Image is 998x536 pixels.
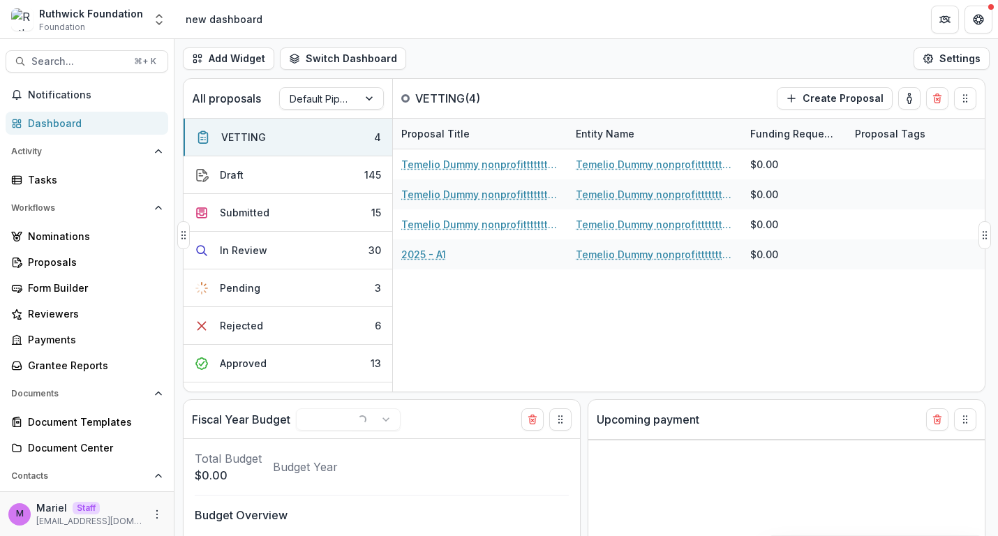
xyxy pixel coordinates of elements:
[28,332,157,347] div: Payments
[11,471,149,481] span: Contacts
[195,507,569,523] p: Budget Overview
[567,119,742,149] div: Entity Name
[6,328,168,351] a: Payments
[742,119,847,149] div: Funding Requested
[750,157,778,172] div: $0.00
[6,50,168,73] button: Search...
[28,306,157,321] div: Reviewers
[926,87,948,110] button: Delete card
[28,116,157,131] div: Dashboard
[375,318,381,333] div: 6
[393,119,567,149] div: Proposal Title
[11,389,149,399] span: Documents
[777,87,893,110] button: Create Proposal
[192,90,261,107] p: All proposals
[978,221,991,249] button: Drag
[184,345,392,382] button: Approved13
[39,21,85,33] span: Foundation
[597,411,699,428] p: Upcoming payment
[576,157,733,172] a: Temelio Dummy nonprofittttttttt a4 sda16s5d
[28,229,157,244] div: Nominations
[28,415,157,429] div: Document Templates
[6,225,168,248] a: Nominations
[221,130,266,144] div: VETTING
[6,354,168,377] a: Grantee Reports
[184,194,392,232] button: Submitted15
[184,307,392,345] button: Rejected6
[177,221,190,249] button: Drag
[220,243,267,258] div: In Review
[954,87,976,110] button: Drag
[368,243,381,258] div: 30
[847,126,934,141] div: Proposal Tags
[273,459,338,475] p: Budget Year
[6,168,168,191] a: Tasks
[576,187,733,202] a: Temelio Dummy nonprofittttttttt a4 sda16s5d
[954,408,976,431] button: Drag
[184,269,392,307] button: Pending3
[28,255,157,269] div: Proposals
[750,187,778,202] div: $0.00
[192,411,290,428] p: Fiscal Year Budget
[393,126,478,141] div: Proposal Title
[374,130,381,144] div: 4
[6,410,168,433] a: Document Templates
[6,465,168,487] button: Open Contacts
[11,203,149,213] span: Workflows
[184,232,392,269] button: In Review30
[149,6,169,33] button: Open entity switcher
[184,156,392,194] button: Draft145
[576,247,733,262] a: Temelio Dummy nonprofittttttttt a4 sda16s5d
[149,506,165,523] button: More
[6,251,168,274] a: Proposals
[28,281,157,295] div: Form Builder
[220,281,260,295] div: Pending
[183,47,274,70] button: Add Widget
[931,6,959,33] button: Partners
[28,172,157,187] div: Tasks
[576,217,733,232] a: Temelio Dummy nonprofittttttttt a4 sda16s5d
[39,6,143,21] div: Ruthwick Foundation
[371,356,381,371] div: 13
[375,281,381,295] div: 3
[750,217,778,232] div: $0.00
[220,318,263,333] div: Rejected
[186,12,262,27] div: new dashboard
[220,356,267,371] div: Approved
[180,9,268,29] nav: breadcrumb
[28,358,157,373] div: Grantee Reports
[521,408,544,431] button: Delete card
[220,167,244,182] div: Draft
[36,515,143,528] p: [EMAIL_ADDRESS][DOMAIN_NAME]
[184,119,392,156] button: VETTING4
[401,157,559,172] a: Temelio Dummy nonprofittttttttt a4 sda16s5d - 2025 - A1
[28,89,163,101] span: Notifications
[220,205,269,220] div: Submitted
[11,147,149,156] span: Activity
[6,436,168,459] a: Document Center
[549,408,572,431] button: Drag
[36,500,67,515] p: Mariel
[6,84,168,106] button: Notifications
[567,126,643,141] div: Entity Name
[73,502,100,514] p: Staff
[750,247,778,262] div: $0.00
[6,112,168,135] a: Dashboard
[195,450,262,467] p: Total Budget
[401,217,559,232] a: Temelio Dummy nonprofittttttttt a4 sda16s5d - 2025 - A1
[371,205,381,220] div: 15
[280,47,406,70] button: Switch Dashboard
[6,276,168,299] a: Form Builder
[6,197,168,219] button: Open Workflows
[6,140,168,163] button: Open Activity
[742,126,847,141] div: Funding Requested
[401,187,559,202] a: Temelio Dummy nonprofittttttttt a4 sda16s5d - 2025 - A1
[6,382,168,405] button: Open Documents
[415,90,520,107] p: VETTING ( 4 )
[11,8,33,31] img: Ruthwick Foundation
[401,247,446,262] a: 2025 - A1
[898,87,921,110] button: toggle-assigned-to-me
[131,54,159,69] div: ⌘ + K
